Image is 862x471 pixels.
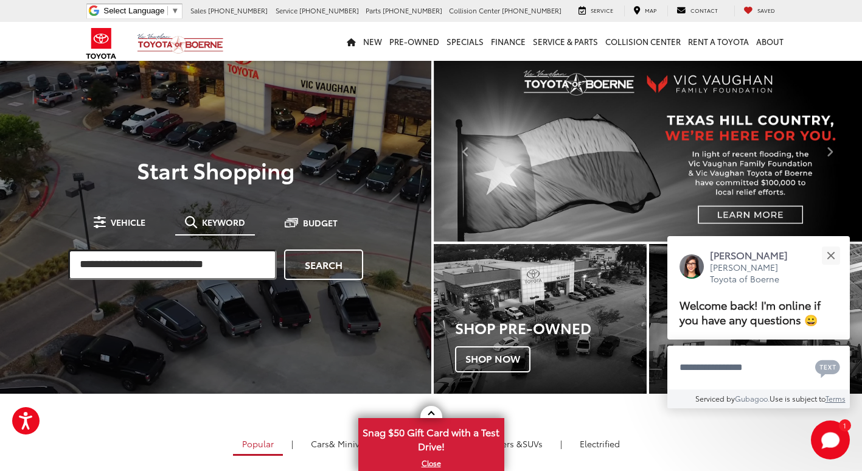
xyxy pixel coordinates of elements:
a: Schedule Service Schedule Now [649,244,862,393]
a: Home [343,22,360,61]
h3: Shop Pre-Owned [455,319,647,335]
a: Select Language​ [103,6,179,15]
a: Search [284,249,363,280]
a: Electrified [571,433,629,454]
span: Budget [303,218,338,227]
span: Shop Now [455,346,530,372]
span: [PHONE_NUMBER] [208,5,268,15]
span: Sales [190,5,206,15]
span: Snag $50 Gift Card with a Test Drive! [360,419,503,456]
span: Service [591,6,613,14]
a: Service [569,5,622,16]
p: Start Shopping [51,158,380,182]
button: Toggle Chat Window [811,420,850,459]
a: Collision Center [602,22,684,61]
a: Gubagoo. [735,393,770,403]
a: Map [624,5,666,16]
svg: Start Chat [811,420,850,459]
div: Close[PERSON_NAME][PERSON_NAME] Toyota of BoerneWelcome back! I'm online if you have any question... [667,236,850,408]
button: Chat with SMS [812,354,844,381]
a: Specials [443,22,487,61]
a: About [753,22,787,61]
a: My Saved Vehicles [734,5,784,16]
span: Serviced by [695,393,735,403]
img: Vic Vaughan Toyota of Boerne [137,33,224,54]
span: 1 [843,422,846,428]
span: [PHONE_NUMBER] [383,5,442,15]
a: Rent a Toyota [684,22,753,61]
span: Service [276,5,297,15]
span: & Minivan [329,438,370,450]
li: | [557,438,565,450]
div: Toyota [649,244,862,393]
a: Service & Parts: Opens in a new tab [529,22,602,61]
span: Collision Center [449,5,500,15]
span: Contact [690,6,718,14]
button: Close [818,242,844,268]
span: Welcome back! I'm online if you have any questions 😀 [680,296,821,327]
span: Use is subject to [770,393,826,403]
span: [PHONE_NUMBER] [502,5,561,15]
a: Finance [487,22,529,61]
button: Click to view next picture. [798,85,862,217]
li: | [288,438,296,450]
span: Select Language [103,6,164,15]
svg: Text [815,358,840,378]
a: Contact [667,5,727,16]
img: Toyota [78,24,124,63]
span: Map [645,6,656,14]
a: Popular [233,433,283,456]
a: Shop Pre-Owned Shop Now [434,244,647,393]
span: [PHONE_NUMBER] [299,5,359,15]
textarea: Type your message [667,346,850,389]
a: Terms [826,393,846,403]
p: [PERSON_NAME] [710,248,800,262]
span: Vehicle [111,218,145,226]
span: Parts [366,5,381,15]
button: Click to view previous picture. [434,85,498,217]
span: ​ [167,6,168,15]
a: New [360,22,386,61]
div: Toyota [434,244,647,393]
span: Keyword [202,218,245,226]
a: Pre-Owned [386,22,443,61]
span: ▼ [171,6,179,15]
p: [PERSON_NAME] Toyota of Boerne [710,262,800,285]
a: Cars [302,433,379,454]
a: SUVs [460,433,552,454]
span: Saved [757,6,775,14]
